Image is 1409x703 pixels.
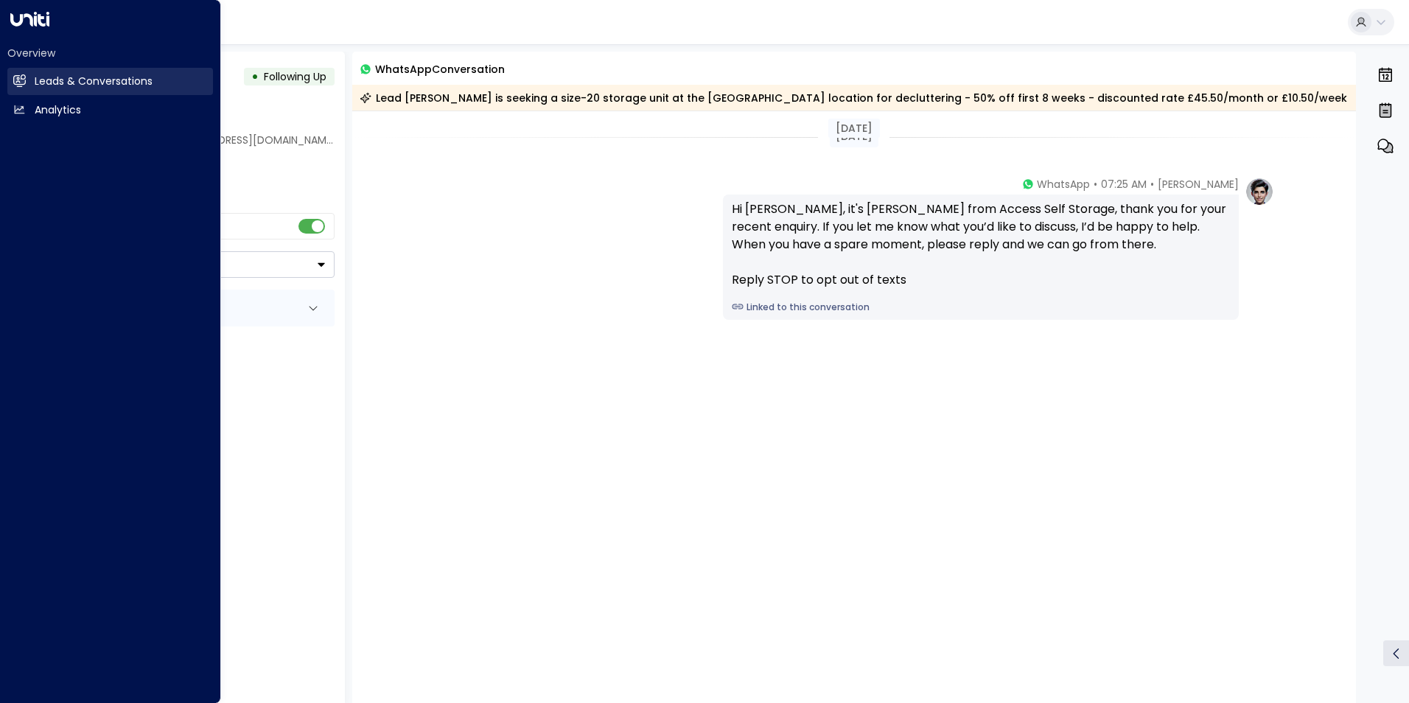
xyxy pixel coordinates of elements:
span: • [1150,177,1154,192]
a: Linked to this conversation [732,301,1230,314]
img: profile-logo.png [1245,177,1274,206]
div: [DATE] [828,119,880,138]
span: [PERSON_NAME] [1158,177,1239,192]
a: Analytics [7,97,213,124]
span: WhatsApp Conversation [375,60,505,77]
span: • [1094,177,1097,192]
h2: Leads & Conversations [35,74,153,89]
div: Hi [PERSON_NAME], it's [PERSON_NAME] from Access Self Storage, thank you for your recent enquiry.... [732,200,1230,289]
h2: Analytics [35,102,81,118]
h2: Overview [7,46,213,60]
div: • [251,63,259,90]
span: WhatsApp [1037,177,1090,192]
span: Following Up [264,69,326,84]
span: 07:25 AM [1101,177,1147,192]
a: Leads & Conversations [7,68,213,95]
div: Lead [PERSON_NAME] is seeking a size-20 storage unit at the [GEOGRAPHIC_DATA] location for declut... [360,91,1347,105]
